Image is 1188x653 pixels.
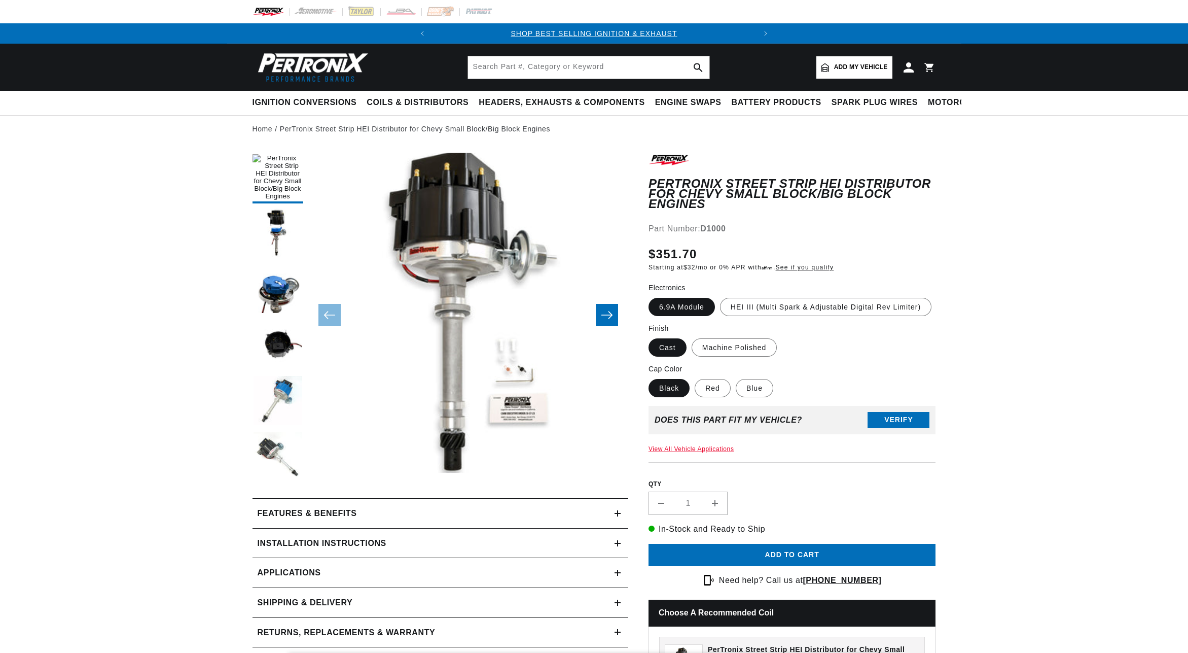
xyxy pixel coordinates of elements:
summary: Coils & Distributors [362,91,474,115]
legend: Cap Color [649,364,683,374]
button: search button [687,56,709,79]
button: Load image 5 in gallery view [253,376,303,427]
summary: Headers, Exhausts & Components [474,91,650,115]
legend: Electronics [649,283,687,293]
label: HEI III (Multi Spark & Adjustable Digital Rev Limiter) [720,298,931,316]
p: Starting at /mo or 0% APR with . [649,263,834,272]
span: Headers, Exhausts & Components [479,97,644,108]
h2: Features & Benefits [258,507,357,520]
button: Load image 3 in gallery view [253,264,303,315]
a: Applications [253,558,628,588]
button: Load image 6 in gallery view [253,432,303,483]
input: Search Part #, Category or Keyword [468,56,709,79]
label: Machine Polished [692,338,777,357]
span: Motorcycle [928,97,988,108]
button: Add to cart [649,544,936,567]
summary: Engine Swaps [650,91,727,115]
span: Battery Products [732,97,821,108]
p: Need help? Call us at [719,574,882,587]
span: Ignition Conversions [253,97,357,108]
button: Slide left [318,304,341,326]
a: Add my vehicle [816,56,892,79]
media-gallery: Gallery Viewer [253,153,628,478]
summary: Installation instructions [253,529,628,558]
span: Add my vehicle [834,62,888,72]
a: PerTronix Street Strip HEI Distributor for Chevy Small Block/Big Block Engines [280,123,550,134]
button: Load image 1 in gallery view [253,153,303,203]
div: 1 of 2 [433,28,755,39]
h2: Choose a Recommended Coil [649,600,936,627]
strong: D1000 [700,224,726,233]
a: Home [253,123,273,134]
summary: Ignition Conversions [253,91,362,115]
p: In-Stock and Ready to Ship [649,523,936,536]
span: Engine Swaps [655,97,722,108]
summary: Returns, Replacements & Warranty [253,618,628,647]
summary: Spark Plug Wires [826,91,923,115]
button: Load image 2 in gallery view [253,209,303,259]
label: QTY [649,480,936,489]
span: Spark Plug Wires [832,97,918,108]
a: SHOP BEST SELLING IGNITION & EXHAUST [511,29,677,38]
label: Black [649,379,690,397]
a: View All Vehicle Applications [649,445,734,453]
a: [PHONE_NUMBER] [803,576,881,585]
nav: breadcrumbs [253,123,936,134]
slideshow-component: Translation missing: en.sections.announcements.announcement_bar [227,23,961,44]
button: Translation missing: en.sections.announcements.previous_announcement [412,23,433,44]
button: Load image 4 in gallery view [253,320,303,371]
summary: Motorcycle [923,91,993,115]
img: Pertronix [253,50,369,85]
span: Affirm [762,265,773,270]
label: 6.9A Module [649,298,715,316]
button: Translation missing: en.sections.announcements.next_announcement [755,23,776,44]
h2: Returns, Replacements & Warranty [258,626,436,639]
div: Does This part fit My vehicle? [655,416,802,425]
button: Verify [868,412,929,428]
span: $351.70 [649,245,697,263]
summary: Battery Products [727,91,826,115]
h2: Shipping & Delivery [258,596,353,609]
span: $32 [683,264,696,271]
div: Announcement [433,28,755,39]
summary: Features & Benefits [253,499,628,528]
label: Cast [649,338,687,357]
div: Part Number: [649,222,936,235]
span: Applications [258,566,321,579]
label: Red [695,379,731,397]
legend: Finish [649,323,670,334]
h1: PerTronix Street Strip HEI Distributor for Chevy Small Block/Big Block Engines [649,179,936,210]
label: Blue [736,379,773,397]
a: See if you qualify - Learn more about Affirm Financing (opens in modal) [776,264,834,271]
button: Slide right [596,304,618,326]
h2: Installation instructions [258,537,386,550]
span: Coils & Distributors [367,97,469,108]
summary: Shipping & Delivery [253,588,628,617]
